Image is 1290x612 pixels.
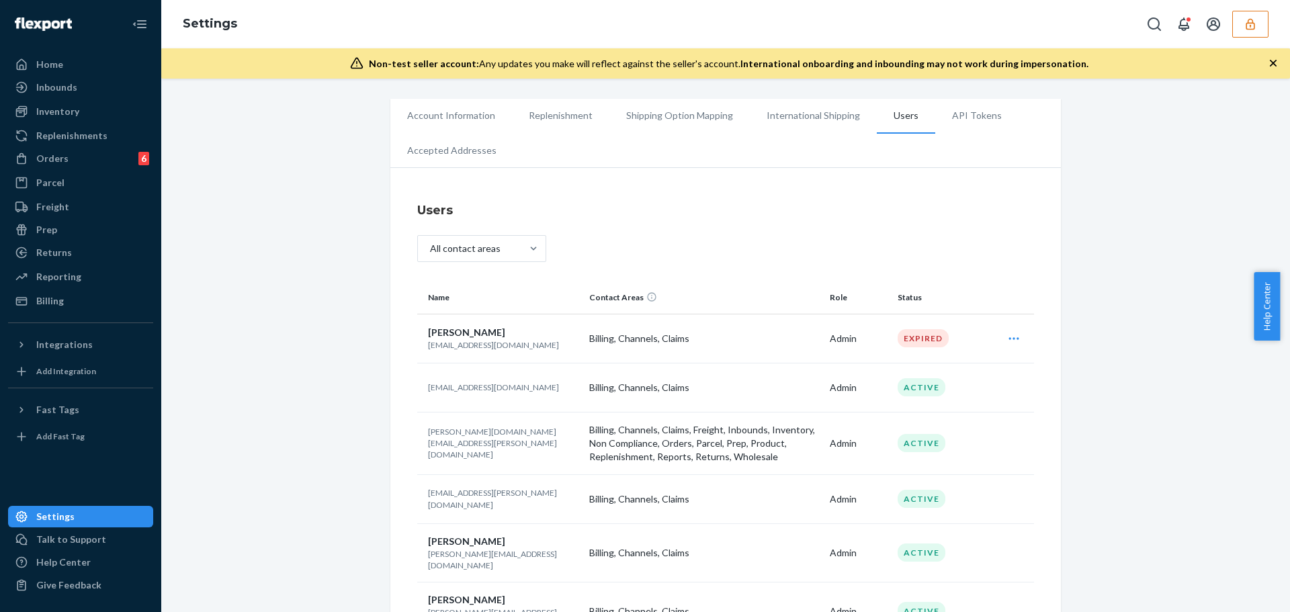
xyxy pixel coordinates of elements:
div: Active [898,434,945,452]
div: Settings [36,510,75,523]
a: Inventory [8,101,153,122]
p: [EMAIL_ADDRESS][PERSON_NAME][DOMAIN_NAME] [428,487,578,510]
div: Returns [36,246,72,259]
li: API Tokens [935,99,1019,132]
button: Help Center [1254,272,1280,341]
div: Help Center [36,556,91,569]
th: Status [892,281,991,314]
iframe: Opens a widget where you can chat to one of our agents [1205,572,1277,605]
th: Role [824,281,892,314]
a: Freight [8,196,153,218]
td: Admin [824,363,892,412]
button: Open account menu [1200,11,1227,38]
span: [PERSON_NAME] [428,535,505,547]
div: Home [36,58,63,71]
li: Replenishment [512,99,609,132]
li: Account Information [390,99,512,132]
a: Settings [8,506,153,527]
div: Add Fast Tag [36,431,85,442]
button: Integrations [8,334,153,355]
div: Inbounds [36,81,77,94]
td: Admin [824,314,892,363]
a: Prep [8,219,153,241]
a: Add Fast Tag [8,426,153,447]
div: Inventory [36,105,79,118]
button: Give Feedback [8,574,153,596]
div: Prep [36,223,57,236]
h4: Users [417,202,1034,219]
li: Users [877,99,935,134]
td: Admin [824,474,892,523]
a: Parcel [8,172,153,193]
button: Close Navigation [126,11,153,38]
span: Non-test seller account: [369,58,479,69]
p: Billing, Channels, Claims [589,492,819,506]
div: Expired [898,329,949,347]
div: Open user actions [996,325,1031,352]
p: [EMAIL_ADDRESS][DOMAIN_NAME] [428,339,578,351]
a: Help Center [8,552,153,573]
a: Replenishments [8,125,153,146]
ol: breadcrumbs [172,5,248,44]
span: [PERSON_NAME] [428,326,505,338]
div: 6 [138,152,149,165]
p: Billing, Channels, Claims [589,381,819,394]
div: Replenishments [36,129,107,142]
div: Fast Tags [36,403,79,417]
button: Fast Tags [8,399,153,421]
button: Open notifications [1170,11,1197,38]
td: Admin [824,412,892,474]
span: [PERSON_NAME] [428,594,505,605]
p: [EMAIL_ADDRESS][DOMAIN_NAME] [428,382,578,393]
div: Billing [36,294,64,308]
a: Billing [8,290,153,312]
p: Billing, Channels, Claims, Freight, Inbounds, Inventory, Non Compliance, Orders, Parcel, Prep, Pr... [589,423,819,464]
a: Settings [183,16,237,31]
a: Add Integration [8,361,153,382]
div: Reporting [36,270,81,283]
div: Any updates you make will reflect against the seller's account. [369,57,1088,71]
button: Talk to Support [8,529,153,550]
div: Freight [36,200,69,214]
img: Flexport logo [15,17,72,31]
a: Orders6 [8,148,153,169]
li: Shipping Option Mapping [609,99,750,132]
div: Orders [36,152,69,165]
div: Active [898,378,945,396]
th: Name [417,281,584,314]
div: Talk to Support [36,533,106,546]
div: Integrations [36,338,93,351]
p: [PERSON_NAME][DOMAIN_NAME][EMAIL_ADDRESS][PERSON_NAME][DOMAIN_NAME] [428,426,578,460]
button: Open Search Box [1141,11,1168,38]
p: Billing, Channels, Claims [589,332,819,345]
div: Active [898,543,945,562]
div: Give Feedback [36,578,101,592]
div: Active [898,490,945,508]
div: Add Integration [36,365,96,377]
a: Inbounds [8,77,153,98]
td: Admin [824,523,892,582]
a: Home [8,54,153,75]
a: Returns [8,242,153,263]
li: International Shipping [750,99,877,132]
li: Accepted Addresses [390,134,513,167]
span: International onboarding and inbounding may not work during impersonation. [740,58,1088,69]
p: Billing, Channels, Claims [589,546,819,560]
th: Contact Areas [584,281,824,314]
a: Reporting [8,266,153,288]
p: [PERSON_NAME][EMAIL_ADDRESS][DOMAIN_NAME] [428,548,578,571]
div: All contact areas [430,242,501,255]
div: Parcel [36,176,64,189]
